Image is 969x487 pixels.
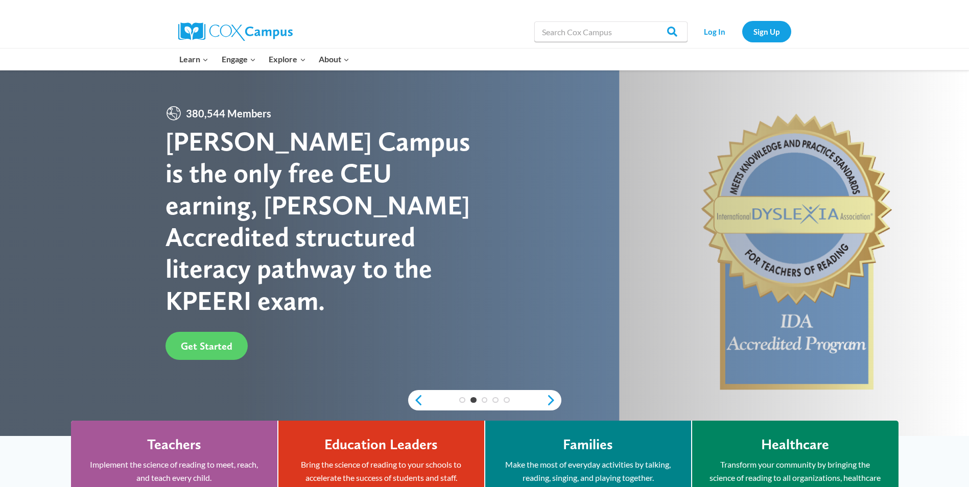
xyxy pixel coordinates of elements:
h4: Education Leaders [324,436,438,453]
a: 2 [470,397,477,403]
h4: Families [563,436,613,453]
p: Implement the science of reading to meet, reach, and teach every child. [86,458,262,484]
a: 4 [492,397,499,403]
h4: Teachers [147,436,201,453]
img: Cox Campus [178,22,293,41]
a: 5 [504,397,510,403]
a: previous [408,394,423,406]
p: Bring the science of reading to your schools to accelerate the success of students and staff. [294,458,469,484]
span: Engage [222,53,256,66]
span: About [319,53,349,66]
a: Sign Up [742,21,791,42]
div: content slider buttons [408,390,561,410]
input: Search Cox Campus [534,21,688,42]
a: Log In [693,21,737,42]
a: 1 [459,397,465,403]
a: next [546,394,561,406]
a: Get Started [166,332,248,360]
span: 380,544 Members [182,105,275,121]
span: Explore [269,53,305,66]
div: [PERSON_NAME] Campus is the only free CEU earning, [PERSON_NAME] Accredited structured literacy p... [166,126,485,316]
nav: Primary Navigation [173,48,356,70]
span: Learn [179,53,208,66]
nav: Secondary Navigation [693,21,791,42]
h4: Healthcare [761,436,829,453]
a: 3 [482,397,488,403]
span: Get Started [181,340,232,352]
p: Make the most of everyday activities by talking, reading, singing, and playing together. [501,458,676,484]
